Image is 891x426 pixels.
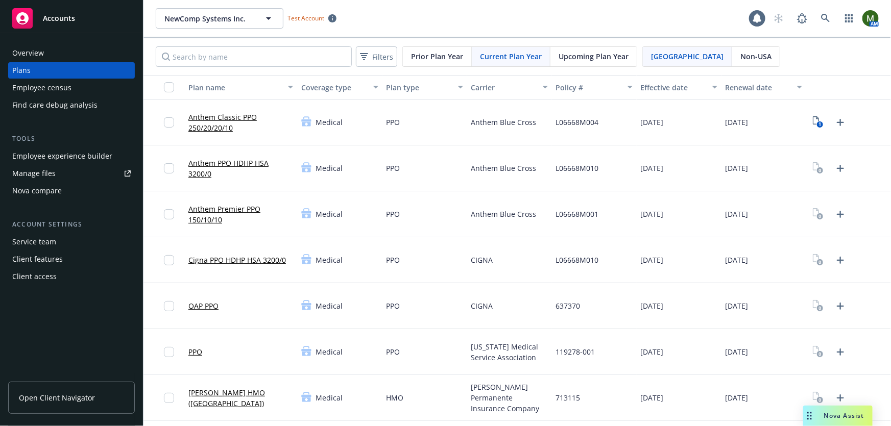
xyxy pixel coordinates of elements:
[188,204,293,225] a: Anthem Premier PPO 150/10/10
[471,163,537,173] span: Anthem Blue Cross
[556,346,595,357] span: 119278-001
[387,117,400,128] span: PPO
[832,344,849,360] a: Upload Plan Documents
[721,75,806,99] button: Renewal date
[164,82,174,92] input: Select all
[12,80,71,96] div: Employee census
[556,209,599,219] span: L06668M001
[387,346,400,357] span: PPO
[471,341,548,363] span: [US_STATE] Medical Service Association
[810,344,827,360] a: View Plan Documents
[283,13,341,23] span: Test Account
[768,8,789,29] a: Start snowing
[8,80,135,96] a: Employee census
[184,75,297,99] button: Plan name
[471,82,537,93] div: Carrier
[467,75,552,99] button: Carrier
[819,121,822,128] text: 1
[792,8,812,29] a: Report a Bug
[8,97,135,113] a: Find care debug analysis
[356,46,397,67] button: Filters
[641,255,664,265] span: [DATE]
[12,268,57,285] div: Client access
[387,300,400,311] span: PPO
[839,8,859,29] a: Switch app
[8,183,135,199] a: Nova compare
[12,234,56,250] div: Service team
[316,300,343,311] span: Medical
[726,209,749,219] span: [DATE]
[726,117,749,128] span: [DATE]
[156,46,352,67] input: Search by name
[832,206,849,222] a: Upload Plan Documents
[387,82,452,93] div: Plan type
[8,134,135,144] div: Tools
[287,14,324,22] span: Test Account
[301,82,367,93] div: Coverage type
[832,390,849,406] a: Upload Plan Documents
[8,165,135,182] a: Manage files
[641,346,664,357] span: [DATE]
[8,4,135,33] a: Accounts
[641,209,664,219] span: [DATE]
[480,51,542,62] span: Current Plan Year
[411,51,463,62] span: Prior Plan Year
[556,82,621,93] div: Policy #
[810,298,827,314] a: View Plan Documents
[164,301,174,311] input: Toggle Row Selected
[559,51,629,62] span: Upcoming Plan Year
[316,392,343,403] span: Medical
[810,114,827,131] a: View Plan Documents
[803,406,816,426] div: Drag to move
[8,62,135,79] a: Plans
[726,163,749,173] span: [DATE]
[382,75,467,99] button: Plan type
[726,392,749,403] span: [DATE]
[156,8,283,29] button: NewComp Systems Inc.
[8,45,135,61] a: Overview
[12,251,63,267] div: Client features
[862,10,879,27] img: photo
[12,97,98,113] div: Find care debug analysis
[188,346,202,357] a: PPO
[188,387,293,409] a: [PERSON_NAME] HMO ([GEOGRAPHIC_DATA])
[12,165,56,182] div: Manage files
[387,163,400,173] span: PPO
[641,300,664,311] span: [DATE]
[832,114,849,131] a: Upload Plan Documents
[726,255,749,265] span: [DATE]
[8,268,135,285] a: Client access
[164,163,174,173] input: Toggle Row Selected
[552,75,637,99] button: Policy #
[641,392,664,403] span: [DATE]
[19,392,95,403] span: Open Client Navigator
[471,209,537,219] span: Anthem Blue Cross
[12,62,31,79] div: Plans
[188,82,282,93] div: Plan name
[471,382,548,414] span: [PERSON_NAME] Permanente Insurance Company
[641,117,664,128] span: [DATE]
[832,160,849,177] a: Upload Plan Documents
[188,112,293,133] a: Anthem Classic PPO 250/20/20/10
[43,14,75,22] span: Accounts
[12,45,44,61] div: Overview
[188,300,219,311] a: OAP PPO
[810,252,827,268] a: View Plan Documents
[824,411,864,420] span: Nova Assist
[188,158,293,179] a: Anthem PPO HDHP HSA 3200/0
[8,251,135,267] a: Client features
[810,390,827,406] a: View Plan Documents
[556,300,581,311] span: 637370
[832,298,849,314] a: Upload Plan Documents
[556,163,599,173] span: L06668M010
[637,75,721,99] button: Effective date
[316,255,343,265] span: Medical
[164,209,174,219] input: Toggle Row Selected
[815,8,836,29] a: Search
[164,347,174,357] input: Toggle Row Selected
[8,234,135,250] a: Service team
[641,82,706,93] div: Effective date
[556,392,581,403] span: 713115
[358,49,395,64] span: Filters
[556,255,599,265] span: L06668M010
